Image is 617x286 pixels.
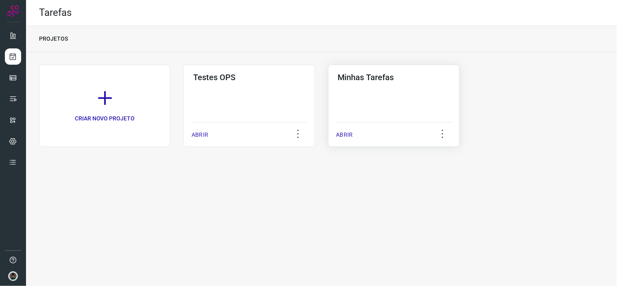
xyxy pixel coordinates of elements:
h3: Minhas Tarefas [338,72,450,82]
h3: Testes OPS [193,72,305,82]
h2: Tarefas [39,7,72,19]
p: CRIAR NOVO PROJETO [75,114,135,123]
img: d44150f10045ac5288e451a80f22ca79.png [8,271,18,281]
p: ABRIR [336,131,353,139]
p: PROJETOS [39,35,68,43]
p: ABRIR [192,131,208,139]
img: Logo [7,5,19,17]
